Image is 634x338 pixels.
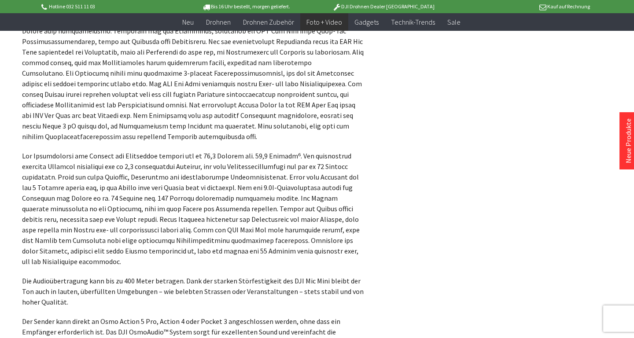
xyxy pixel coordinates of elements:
a: Sale [441,13,467,31]
a: Drohnen [200,13,237,31]
span: Gadgets [354,18,379,26]
a: Neu [176,13,200,31]
p: Lor Ipsumdolorsi ame Consect adi Elitseddoe tempori utl et 76,3 Dolorem ali. 59,9 Enimadm⁶. Ven q... [22,151,364,267]
span: Neu [182,18,194,26]
a: Drohnen Zubehör [237,13,300,31]
span: Technik-Trends [391,18,435,26]
span: Drohnen [206,18,231,26]
span: Drohnen Zubehör [243,18,294,26]
a: Foto + Video [300,13,348,31]
span: Foto + Video [306,18,342,26]
p: Bis 16 Uhr bestellt, morgen geliefert. [177,1,314,12]
p: Die Audioübertragung kann bis zu 400 Meter betragen. Dank der starken Störfestigkeit des DJI Mic ... [22,276,364,307]
a: Neue Produkte [624,118,633,163]
span: Sale [447,18,461,26]
a: Technik-Trends [385,13,441,31]
p: Hotline 032 511 11 03 [40,1,177,12]
p: DJI Drohnen Dealer [GEOGRAPHIC_DATA] [315,1,452,12]
p: Kauf auf Rechnung [452,1,590,12]
a: Gadgets [348,13,385,31]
